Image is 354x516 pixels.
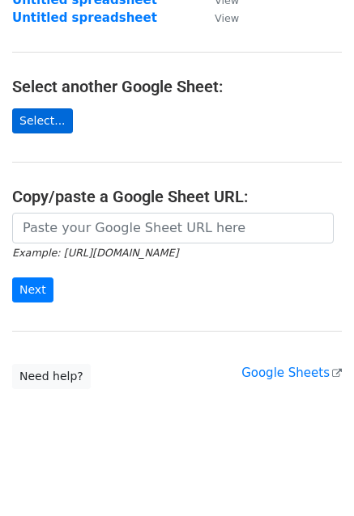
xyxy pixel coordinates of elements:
[12,277,53,302] input: Next
[12,11,157,25] a: Untitled spreadsheet
[198,11,239,25] a: View
[273,438,354,516] iframe: Chat Widget
[12,247,178,259] small: Example: [URL][DOMAIN_NAME]
[12,77,342,96] h4: Select another Google Sheet:
[12,364,91,389] a: Need help?
[12,213,334,243] input: Paste your Google Sheet URL here
[12,108,73,133] a: Select...
[241,366,342,380] a: Google Sheets
[12,187,342,206] h4: Copy/paste a Google Sheet URL:
[215,12,239,24] small: View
